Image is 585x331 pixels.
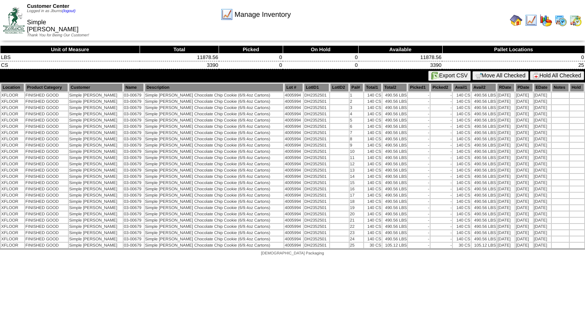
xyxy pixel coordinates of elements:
td: - [431,118,452,123]
td: [DATE] [534,111,551,117]
td: [DATE] [497,143,515,148]
td: 490.56 LBS [472,168,497,173]
td: Simple [PERSON_NAME] Chocolate Chip Cookie (6/9.4oz Cartons) [145,136,284,142]
img: hold.gif [533,73,539,79]
td: - [408,143,429,148]
td: [DATE] [497,99,515,104]
td: DH2352501 [304,149,329,154]
td: - [431,143,452,148]
td: 1 [350,93,363,98]
td: 490.56 LBS [382,149,407,154]
button: Move All Checked [472,71,529,80]
td: [DATE] [534,174,551,179]
td: 0 [219,54,283,61]
td: DH2352501 [304,130,329,136]
td: 140 CS [364,149,382,154]
td: 140 CS [453,136,470,142]
td: DH2352501 [304,99,329,104]
th: Avail1 [453,83,470,92]
td: [DATE] [534,136,551,142]
td: 140 CS [364,136,382,142]
td: Simple [PERSON_NAME] Chocolate Chip Cookie (6/9.4oz Cartons) [145,111,284,117]
td: FINISHED GOOD [25,136,68,142]
td: 140 CS [364,99,382,104]
th: LotID1 [304,83,329,92]
td: Simple [PERSON_NAME] Chocolate Chip Cookie (6/9.4oz Cartons) [145,161,284,167]
td: 03-00679 [124,93,144,98]
td: Simple [PERSON_NAME] [69,180,123,186]
img: cart.gif [476,73,482,79]
td: - [431,149,452,154]
td: DH2352501 [304,93,329,98]
td: [DATE] [515,130,533,136]
td: 140 CS [364,124,382,129]
td: FINISHED GOOD [25,124,68,129]
td: CS [0,61,140,69]
td: [DATE] [534,130,551,136]
td: XFLOOR [1,93,24,98]
img: calendarprod.gif [554,14,567,27]
td: 490.56 LBS [382,168,407,173]
td: DH2352501 [304,168,329,173]
td: - [431,136,452,142]
th: Available [359,46,442,54]
img: excel.gif [431,72,439,80]
td: 490.56 LBS [382,111,407,117]
td: 490.56 LBS [382,124,407,129]
td: DH2352501 [304,118,329,123]
td: 8 [350,136,363,142]
td: 140 CS [453,143,470,148]
td: - [431,174,452,179]
td: - [431,124,452,129]
td: 25 [442,61,585,69]
td: [DATE] [497,124,515,129]
td: - [408,111,429,117]
img: calendarinout.gif [569,14,582,27]
td: 140 CS [453,93,470,98]
th: Hold [570,83,584,92]
td: [DATE] [534,93,551,98]
td: - [408,155,429,161]
td: 140 CS [453,161,470,167]
td: [DATE] [515,143,533,148]
span: Thank You for Being Our Customer! [27,33,89,38]
td: 5 [350,118,363,123]
td: Simple [PERSON_NAME] [69,130,123,136]
td: 140 CS [364,93,382,98]
td: [DATE] [534,118,551,123]
td: 490.56 LBS [472,143,497,148]
td: [DATE] [534,124,551,129]
td: 4005994 [284,174,303,179]
td: Simple [PERSON_NAME] Chocolate Chip Cookie (6/9.4oz Cartons) [145,99,284,104]
td: 4005994 [284,93,303,98]
td: Simple [PERSON_NAME] [69,105,123,111]
td: [DATE] [534,155,551,161]
td: Simple [PERSON_NAME] [69,118,123,123]
td: - [408,168,429,173]
td: Simple [PERSON_NAME] [69,168,123,173]
img: ZoRoCo_Logo(Green%26Foil)%20jpg.webp [3,7,25,33]
td: - [408,174,429,179]
td: [DATE] [534,99,551,104]
td: 3 [350,105,363,111]
td: DH2352501 [304,124,329,129]
td: XFLOOR [1,149,24,154]
td: - [431,111,452,117]
td: FINISHED GOOD [25,168,68,173]
button: Export CSV [428,71,471,81]
td: [DATE] [515,168,533,173]
td: 140 CS [453,174,470,179]
td: 4005994 [284,155,303,161]
td: 3390 [359,61,442,69]
span: Logged in as Jburns [27,9,75,13]
td: Simple [PERSON_NAME] [69,136,123,142]
td: 140 CS [453,149,470,154]
td: FINISHED GOOD [25,130,68,136]
img: line_graph.gif [525,14,537,27]
td: - [431,155,452,161]
td: 490.56 LBS [472,105,497,111]
td: [DATE] [515,174,533,179]
td: [DATE] [515,93,533,98]
td: Simple [PERSON_NAME] Chocolate Chip Cookie (6/9.4oz Cartons) [145,143,284,148]
th: Customer [69,83,123,92]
